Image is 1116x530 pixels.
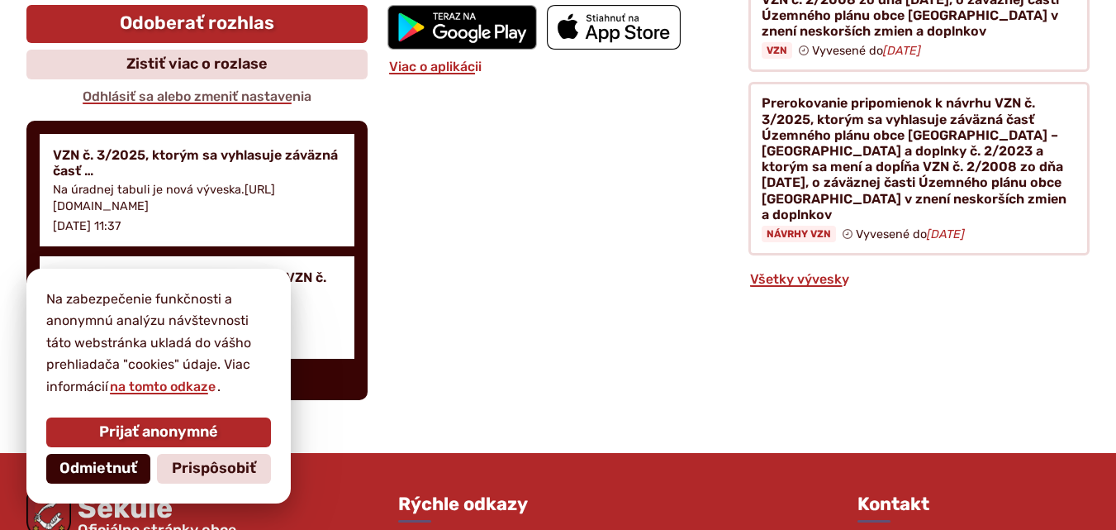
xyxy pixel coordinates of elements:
span: Odmietnuť [59,460,137,478]
p: Na zabezpečenie funkčnosti a anonymnú analýzu návštevnosti táto webstránka ukladá do vášho prehli... [46,289,271,398]
a: Viac o aplikácii [387,59,483,74]
a: Odhlásiť sa alebo zmeniť nastavenia [81,88,313,104]
span: Prispôsobiť [172,460,256,478]
a: VZN č. 3/2025, ktorým sa vyhlasuje záväzná časť … Na úradnej tabuli je nová výveska.[URL][DOMAIN_... [40,134,354,246]
img: Prejsť na mobilnú aplikáciu Sekule v App Store [547,5,681,50]
p: [DATE] 11:37 [53,219,121,233]
span: Prijať anonymné [99,423,218,442]
button: Prispôsobiť [157,454,271,484]
h3: Kontakt [857,493,1090,520]
h3: Rýchle odkazy [398,493,563,520]
a: Zistiť viac o rozlase [26,50,368,79]
p: Na úradnej tabuli je nová výveska.[URL][DOMAIN_NAME] [53,182,341,215]
a: Prerokovanie pripomienok k návrhu VZN č. 3/2025, ktorým sa vyhlasuje záväzná časť Územného plánu ... [748,82,1090,255]
img: Prejsť na mobilnú aplikáciu Sekule v službe Google Play [387,5,537,50]
button: Odmietnuť [46,454,150,484]
button: Prijať anonymné [46,418,271,447]
a: na tomto odkaze [108,379,217,394]
a: Všetky vývesky [748,271,851,287]
a: Odoberať rozhlas [26,5,368,43]
a: Prerokovanie pripomienok k návrhu VZN č. 3/2025,… Na úradnej tabuli je nová výveska.[URL][DOMAIN_... [40,256,354,369]
h4: VZN č. 3/2025, ktorým sa vyhlasuje záväzná časť … [53,147,341,179]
